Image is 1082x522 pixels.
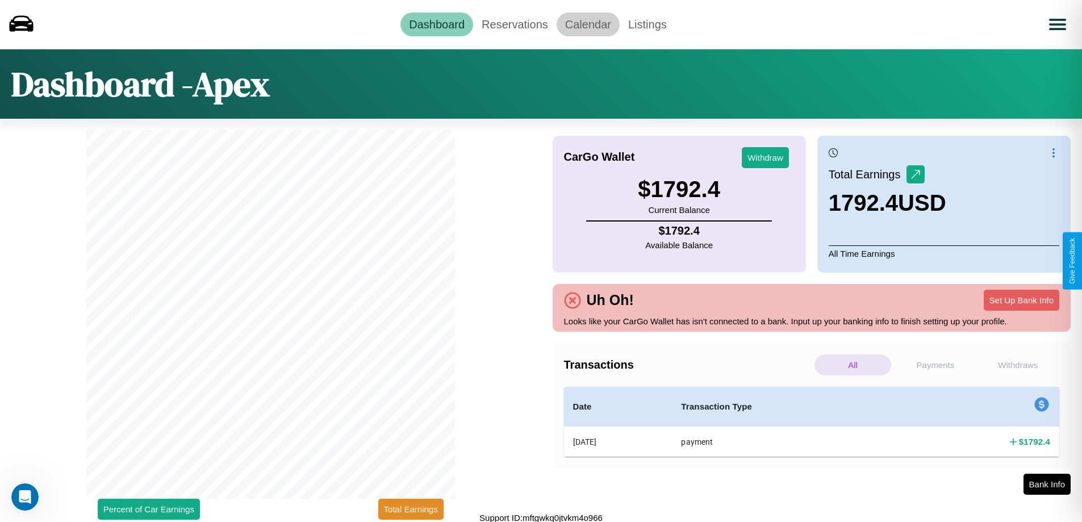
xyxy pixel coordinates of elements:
[980,354,1056,375] p: Withdraws
[378,499,444,520] button: Total Earnings
[681,400,893,414] h4: Transaction Type
[742,147,789,168] button: Withdraw
[638,177,720,202] h3: $ 1792.4
[557,12,620,36] a: Calendar
[1042,9,1073,40] button: Open menu
[564,151,635,164] h4: CarGo Wallet
[984,290,1059,311] button: Set Up Bank Info
[473,12,557,36] a: Reservations
[11,483,39,511] iframe: Intercom live chat
[573,400,663,414] h4: Date
[829,190,946,216] h3: 1792.4 USD
[814,354,891,375] p: All
[564,427,672,457] th: [DATE]
[1023,474,1071,495] button: Bank Info
[1019,436,1050,448] h4: $ 1792.4
[897,354,974,375] p: Payments
[620,12,675,36] a: Listings
[645,237,713,253] p: Available Balance
[829,245,1059,261] p: All Time Earnings
[564,314,1060,329] p: Looks like your CarGo Wallet has isn't connected to a bank. Input up your banking info to finish ...
[638,202,720,218] p: Current Balance
[645,224,713,237] h4: $ 1792.4
[672,427,902,457] th: payment
[829,164,906,185] p: Total Earnings
[564,387,1060,457] table: simple table
[564,358,812,371] h4: Transactions
[98,499,200,520] button: Percent of Car Earnings
[400,12,473,36] a: Dashboard
[1068,238,1076,284] div: Give Feedback
[581,292,640,308] h4: Uh Oh!
[11,61,270,107] h1: Dashboard - Apex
